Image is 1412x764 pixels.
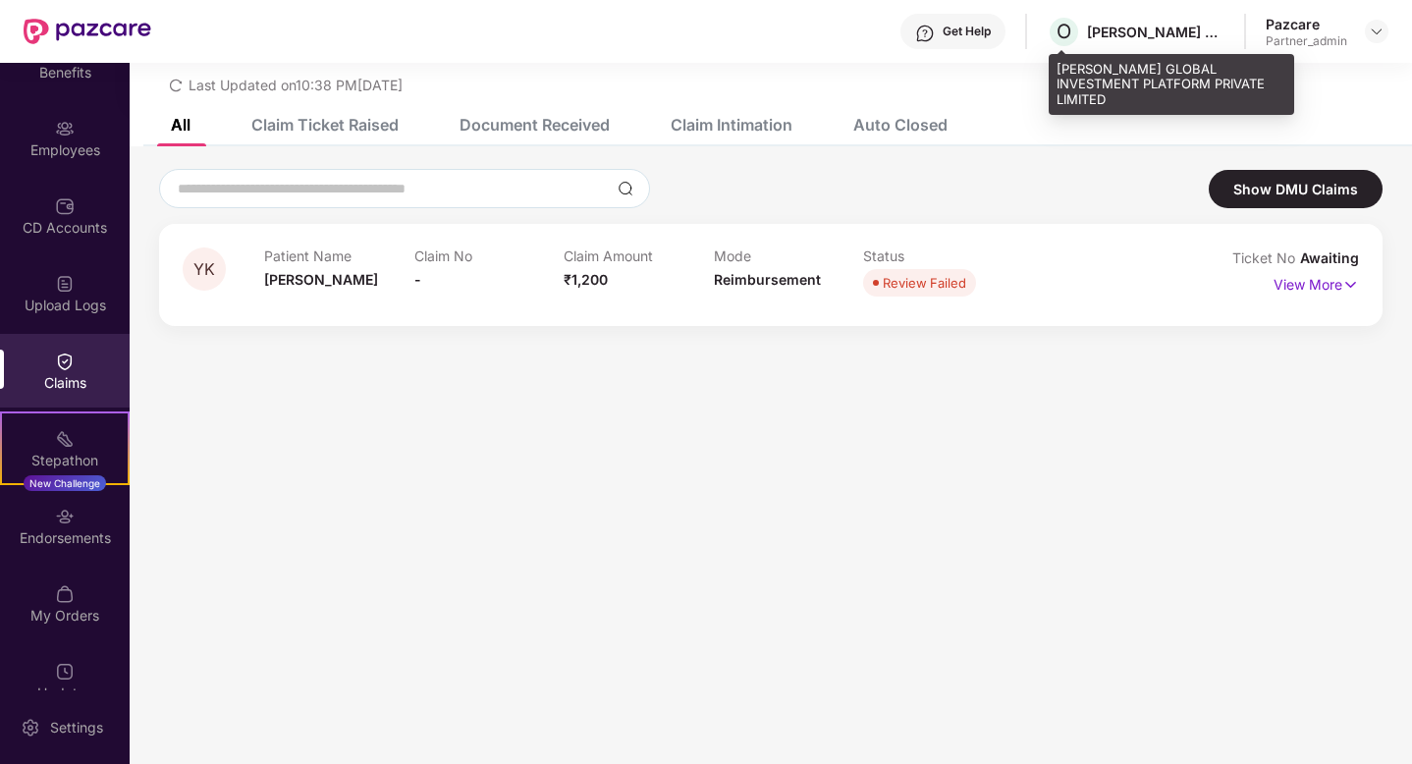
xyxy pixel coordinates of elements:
[943,24,991,39] div: Get Help
[915,24,935,43] img: svg+xml;base64,PHN2ZyBpZD0iSGVscC0zMngzMiIgeG1sbnM9Imh0dHA6Ly93d3cudzMub3JnLzIwMDAvc3ZnIiB3aWR0aD...
[853,115,948,135] div: Auto Closed
[414,271,421,288] span: -
[1369,24,1385,39] img: svg+xml;base64,PHN2ZyBpZD0iRHJvcGRvd24tMzJ4MzIiIHhtbG5zPSJodHRwOi8vd3d3LnczLm9yZy8yMDAwL3N2ZyIgd2...
[1342,274,1359,296] img: svg+xml;base64,PHN2ZyB4bWxucz0iaHR0cDovL3d3dy53My5vcmcvMjAwMC9zdmciIHdpZHRoPSIxNyIgaGVpZ2h0PSIxNy...
[55,662,75,682] img: svg+xml;base64,PHN2ZyBpZD0iVXBkYXRlZCIgeG1sbnM9Imh0dHA6Ly93d3cudzMub3JnLzIwMDAvc3ZnIiB3aWR0aD0iMj...
[189,77,403,93] span: Last Updated on 10:38 PM[DATE]
[1300,249,1359,266] span: Awaiting
[24,19,151,44] img: New Pazcare Logo
[193,261,215,278] span: YK
[21,718,40,737] img: svg+xml;base64,PHN2ZyBpZD0iU2V0dGluZy0yMHgyMCIgeG1sbnM9Imh0dHA6Ly93d3cudzMub3JnLzIwMDAvc3ZnIiB3aW...
[671,115,792,135] div: Claim Intimation
[1232,249,1300,266] span: Ticket No
[171,115,190,135] div: All
[1087,23,1224,41] div: [PERSON_NAME] GLOBAL INVESTMENT PLATFORM PRIVATE LIMITED
[618,181,633,196] img: svg+xml;base64,PHN2ZyBpZD0iU2VhcmNoLTMyeDMyIiB4bWxucz0iaHR0cDovL3d3dy53My5vcmcvMjAwMC9zdmciIHdpZH...
[414,247,565,264] p: Claim No
[251,115,399,135] div: Claim Ticket Raised
[1209,170,1383,208] div: Show DMU Claims
[1274,269,1359,296] p: View More
[55,119,75,138] img: svg+xml;base64,PHN2ZyBpZD0iRW1wbG95ZWVzIiB4bWxucz0iaHR0cDovL3d3dy53My5vcmcvMjAwMC9zdmciIHdpZHRoPS...
[55,274,75,294] img: svg+xml;base64,PHN2ZyBpZD0iVXBsb2FkX0xvZ3MiIGRhdGEtbmFtZT0iVXBsb2FkIExvZ3MiIHhtbG5zPSJodHRwOi8vd3...
[24,475,106,491] div: New Challenge
[55,584,75,604] img: svg+xml;base64,PHN2ZyBpZD0iTXlfT3JkZXJzIiBkYXRhLW5hbWU9Ik15IE9yZGVycyIgeG1sbnM9Imh0dHA6Ly93d3cudz...
[564,271,608,288] span: ₹1,200
[714,271,821,288] span: Reimbursement
[1266,15,1347,33] div: Pazcare
[44,718,109,737] div: Settings
[460,115,610,135] div: Document Received
[883,273,966,293] div: Review Failed
[564,247,714,264] p: Claim Amount
[169,77,183,93] span: redo
[1049,54,1294,116] div: [PERSON_NAME] GLOBAL INVESTMENT PLATFORM PRIVATE LIMITED
[55,429,75,449] img: svg+xml;base64,PHN2ZyB4bWxucz0iaHR0cDovL3d3dy53My5vcmcvMjAwMC9zdmciIHdpZHRoPSIyMSIgaGVpZ2h0PSIyMC...
[863,247,1013,264] p: Status
[264,247,414,264] p: Patient Name
[55,507,75,526] img: svg+xml;base64,PHN2ZyBpZD0iRW5kb3JzZW1lbnRzIiB4bWxucz0iaHR0cDovL3d3dy53My5vcmcvMjAwMC9zdmciIHdpZH...
[1266,33,1347,49] div: Partner_admin
[1057,20,1071,43] span: O
[714,247,864,264] p: Mode
[264,271,378,288] span: [PERSON_NAME]
[55,196,75,216] img: svg+xml;base64,PHN2ZyBpZD0iQ0RfQWNjb3VudHMiIGRhdGEtbmFtZT0iQ0QgQWNjb3VudHMiIHhtbG5zPSJodHRwOi8vd3...
[55,352,75,371] img: svg+xml;base64,PHN2ZyBpZD0iQ2xhaW0iIHhtbG5zPSJodHRwOi8vd3d3LnczLm9yZy8yMDAwL3N2ZyIgd2lkdGg9IjIwIi...
[2,451,128,470] div: Stepathon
